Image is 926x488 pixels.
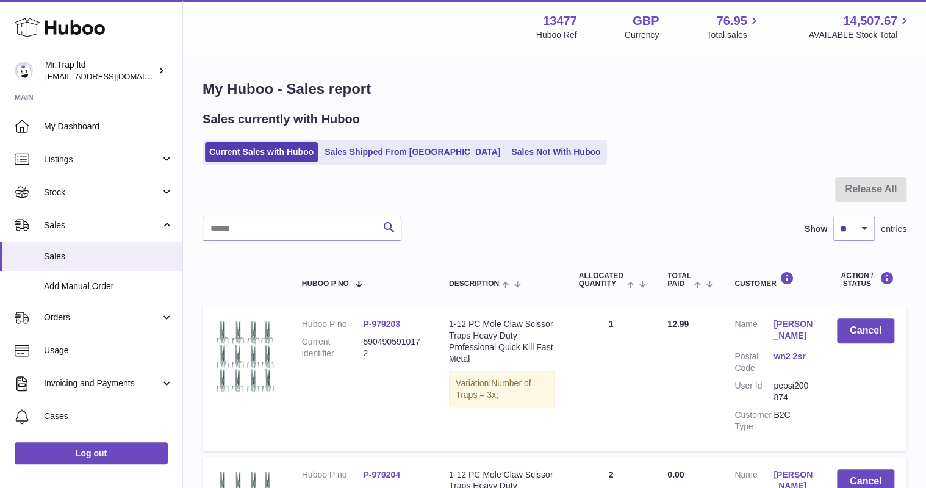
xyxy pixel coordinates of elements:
a: Sales Not With Huboo [507,142,605,162]
span: Usage [44,345,173,356]
strong: 13477 [543,13,577,29]
a: 14,507.67 AVAILABLE Stock Total [808,13,911,41]
span: Stock [44,187,160,198]
span: My Dashboard [44,121,173,132]
h2: Sales currently with Huboo [203,111,360,127]
span: Add Manual Order [44,281,173,292]
dt: User Id [734,380,773,403]
dt: Postal Code [734,351,773,374]
span: entries [881,223,906,235]
span: Invoicing and Payments [44,378,160,389]
span: Sales [44,220,160,231]
strong: GBP [633,13,659,29]
a: 76.95 Total sales [706,13,761,41]
span: AVAILABLE Stock Total [808,29,911,41]
span: Total paid [667,272,691,288]
span: Listings [44,154,160,165]
img: $_57.JPG [215,318,276,393]
span: Cases [44,411,173,422]
div: Variation: [449,371,555,407]
button: Cancel [837,318,894,343]
div: Currency [625,29,659,41]
h1: My Huboo - Sales report [203,79,906,99]
img: office@grabacz.eu [15,62,33,80]
dd: 5904905910172 [363,336,425,359]
dd: pepsi200874 [773,380,813,403]
dt: Huboo P no [302,469,364,481]
div: Huboo Ref [536,29,577,41]
div: 1-12 PC Mole Claw Scissor Traps Heavy Duty Professional Quick Kill Fast Metal [449,318,555,365]
div: Customer [734,271,813,288]
span: 12.99 [667,319,689,329]
span: 76.95 [716,13,747,29]
span: Description [449,280,499,288]
a: P-979204 [363,470,400,479]
div: Mr.Trap ltd [45,59,155,82]
span: ALLOCATED Quantity [579,272,624,288]
dt: Name [734,318,773,345]
a: P-979203 [363,319,400,329]
dt: Current identifier [302,336,364,359]
label: Show [805,223,827,235]
a: wn2 2sr [773,351,813,362]
div: Action / Status [837,271,894,288]
a: Log out [15,442,168,464]
a: [PERSON_NAME] [773,318,813,342]
dd: B2C [773,409,813,432]
span: 0.00 [667,470,684,479]
span: [EMAIL_ADDRESS][DOMAIN_NAME] [45,71,179,81]
dt: Customer Type [734,409,773,432]
span: Sales [44,251,173,262]
span: Huboo P no [302,280,349,288]
span: 14,507.67 [843,13,897,29]
dt: Huboo P no [302,318,364,330]
a: Current Sales with Huboo [205,142,318,162]
span: Orders [44,312,160,323]
span: Total sales [706,29,761,41]
span: Number of Traps = 3x; [456,378,531,400]
a: Sales Shipped From [GEOGRAPHIC_DATA] [320,142,504,162]
td: 1 [567,306,655,450]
